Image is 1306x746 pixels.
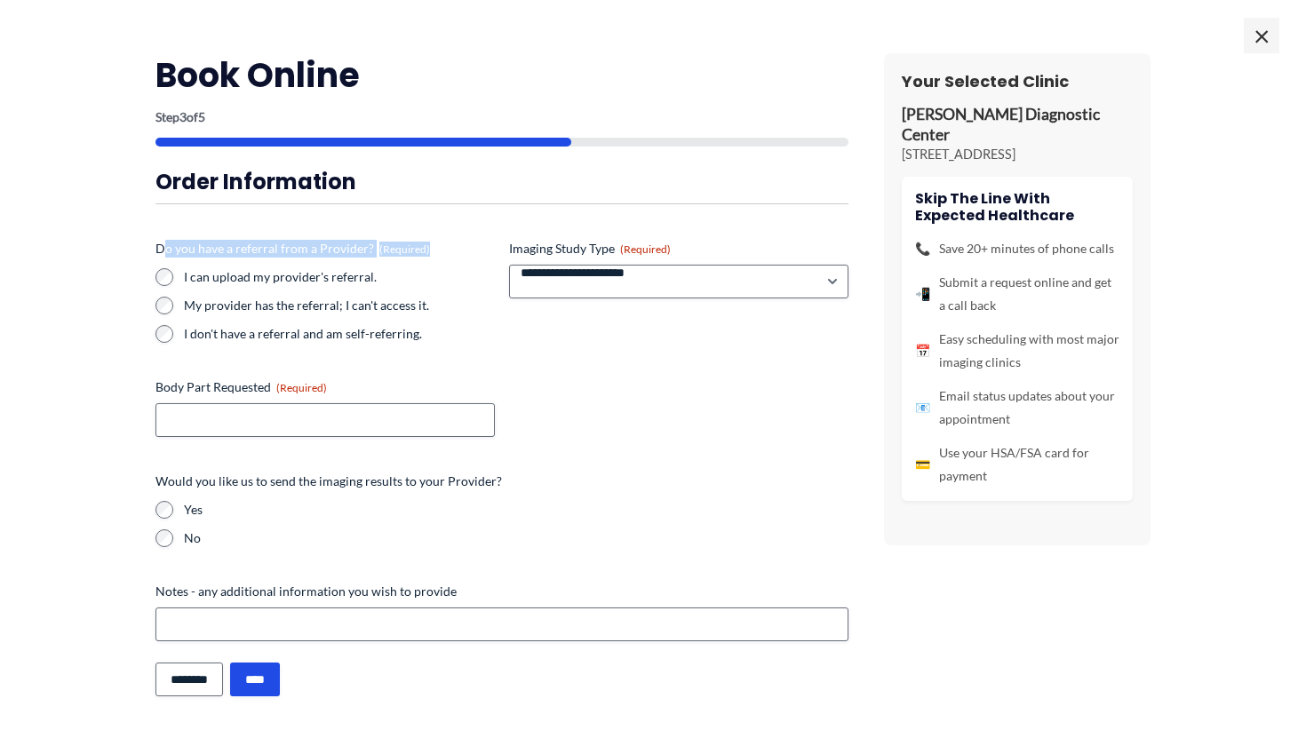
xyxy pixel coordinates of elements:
[620,242,671,256] span: (Required)
[184,529,848,547] label: No
[184,325,495,343] label: I don't have a referral and am self-referring.
[915,271,1119,317] li: Submit a request online and get a call back
[915,453,930,476] span: 💳
[902,71,1133,91] h3: Your Selected Clinic
[184,501,848,519] label: Yes
[155,583,848,600] label: Notes - any additional information you wish to provide
[184,268,495,286] label: I can upload my provider's referral.
[276,381,327,394] span: (Required)
[1244,18,1279,53] span: ×
[915,237,1119,260] li: Save 20+ minutes of phone calls
[915,441,1119,488] li: Use your HSA/FSA card for payment
[155,472,502,490] legend: Would you like us to send the imaging results to your Provider?
[198,109,205,124] span: 5
[155,378,495,396] label: Body Part Requested
[155,168,848,195] h3: Order Information
[155,53,848,97] h2: Book Online
[509,240,848,258] label: Imaging Study Type
[179,109,187,124] span: 3
[902,105,1133,146] p: [PERSON_NAME] Diagnostic Center
[155,240,430,258] legend: Do you have a referral from a Provider?
[155,111,848,123] p: Step of
[915,237,930,260] span: 📞
[184,297,495,314] label: My provider has the referral; I can't access it.
[915,282,930,306] span: 📲
[902,146,1133,163] p: [STREET_ADDRESS]
[915,339,930,362] span: 📅
[379,242,430,256] span: (Required)
[915,190,1119,224] h4: Skip the line with Expected Healthcare
[915,385,1119,431] li: Email status updates about your appointment
[915,396,930,419] span: 📧
[915,328,1119,374] li: Easy scheduling with most major imaging clinics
